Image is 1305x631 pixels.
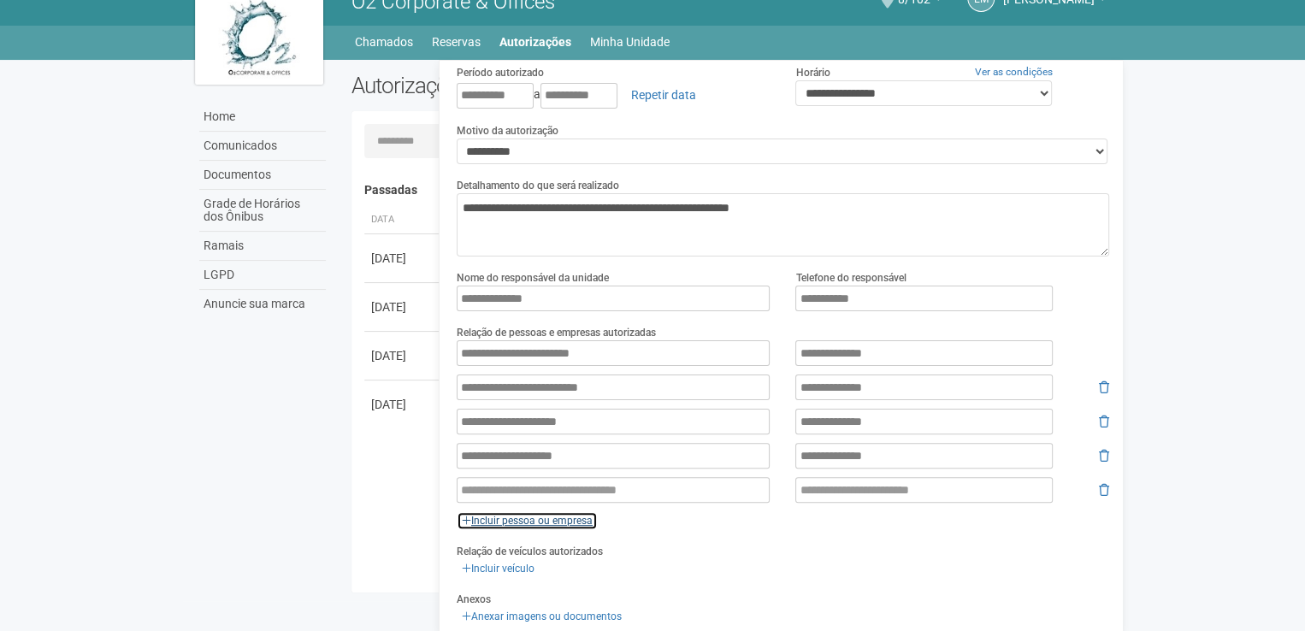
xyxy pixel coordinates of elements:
[1099,450,1109,462] i: Remover
[457,80,771,109] div: a
[457,592,491,607] label: Anexos
[457,123,558,139] label: Motivo da autorização
[351,73,717,98] h2: Autorizações
[499,30,571,54] a: Autorizações
[199,261,326,290] a: LGPD
[1099,484,1109,496] i: Remover
[199,103,326,132] a: Home
[355,30,413,54] a: Chamados
[371,347,434,364] div: [DATE]
[457,270,609,286] label: Nome do responsável da unidade
[457,511,598,530] a: Incluir pessoa ou empresa
[457,607,627,626] a: Anexar imagens ou documentos
[975,66,1053,78] a: Ver as condições
[795,270,906,286] label: Telefone do responsável
[457,65,544,80] label: Período autorizado
[371,250,434,267] div: [DATE]
[364,184,1097,197] h4: Passadas
[432,30,481,54] a: Reservas
[199,190,326,232] a: Grade de Horários dos Ônibus
[199,132,326,161] a: Comunicados
[364,206,441,234] th: Data
[1099,416,1109,428] i: Remover
[371,298,434,315] div: [DATE]
[457,544,603,559] label: Relação de veículos autorizados
[457,178,619,193] label: Detalhamento do que será realizado
[457,325,656,340] label: Relação de pessoas e empresas autorizadas
[620,80,707,109] a: Repetir data
[371,396,434,413] div: [DATE]
[1099,381,1109,393] i: Remover
[590,30,670,54] a: Minha Unidade
[199,290,326,318] a: Anuncie sua marca
[199,161,326,190] a: Documentos
[795,65,830,80] label: Horário
[457,559,540,578] a: Incluir veículo
[199,232,326,261] a: Ramais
